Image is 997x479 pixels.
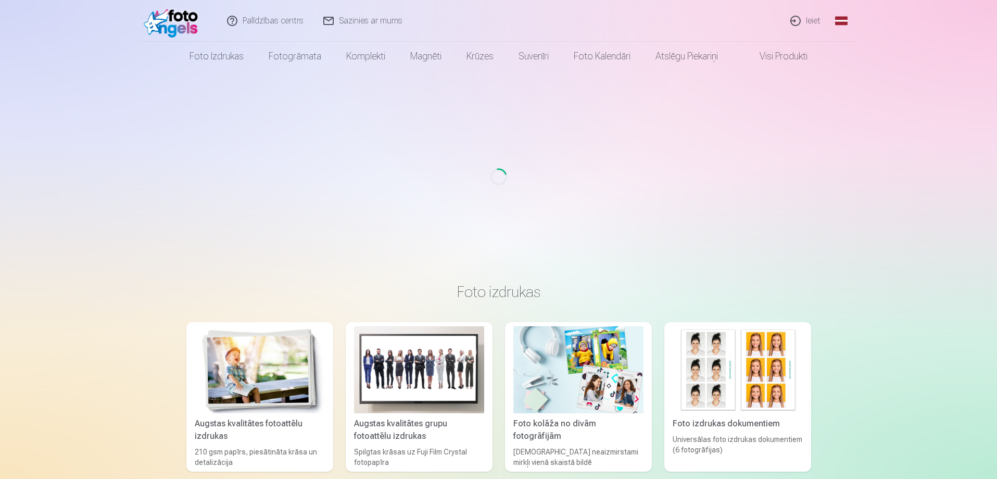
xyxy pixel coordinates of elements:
img: Foto kolāža no divām fotogrāfijām [513,326,643,413]
a: Atslēgu piekariņi [643,42,730,71]
a: Fotogrāmata [256,42,334,71]
div: Augstas kvalitātes fotoattēlu izdrukas [191,417,329,443]
div: Foto izdrukas dokumentiem [668,417,807,430]
a: Suvenīri [506,42,561,71]
div: 210 gsm papīrs, piesātināta krāsa un detalizācija [191,447,329,468]
div: [DEMOGRAPHIC_DATA] neaizmirstami mirkļi vienā skaistā bildē [509,447,648,468]
a: Augstas kvalitātes grupu fotoattēlu izdrukasAugstas kvalitātes grupu fotoattēlu izdrukasSpilgtas ... [346,322,493,472]
img: Augstas kvalitātes fotoattēlu izdrukas [195,326,325,413]
div: Foto kolāža no divām fotogrāfijām [509,417,648,443]
a: Augstas kvalitātes fotoattēlu izdrukasAugstas kvalitātes fotoattēlu izdrukas210 gsm papīrs, piesā... [186,322,333,472]
a: Foto izdrukas [177,42,256,71]
a: Foto izdrukas dokumentiemFoto izdrukas dokumentiemUniversālas foto izdrukas dokumentiem (6 fotogr... [664,322,811,472]
a: Visi produkti [730,42,820,71]
img: Foto izdrukas dokumentiem [673,326,803,413]
a: Komplekti [334,42,398,71]
a: Foto kalendāri [561,42,643,71]
a: Foto kolāža no divām fotogrāfijāmFoto kolāža no divām fotogrāfijām[DEMOGRAPHIC_DATA] neaizmirstam... [505,322,652,472]
img: Augstas kvalitātes grupu fotoattēlu izdrukas [354,326,484,413]
a: Magnēti [398,42,454,71]
h3: Foto izdrukas [195,283,803,301]
a: Krūzes [454,42,506,71]
div: Augstas kvalitātes grupu fotoattēlu izdrukas [350,417,488,443]
div: Spilgtas krāsas uz Fuji Film Crystal fotopapīra [350,447,488,468]
img: /fa1 [144,4,204,38]
div: Universālas foto izdrukas dokumentiem (6 fotogrāfijas) [668,434,807,468]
